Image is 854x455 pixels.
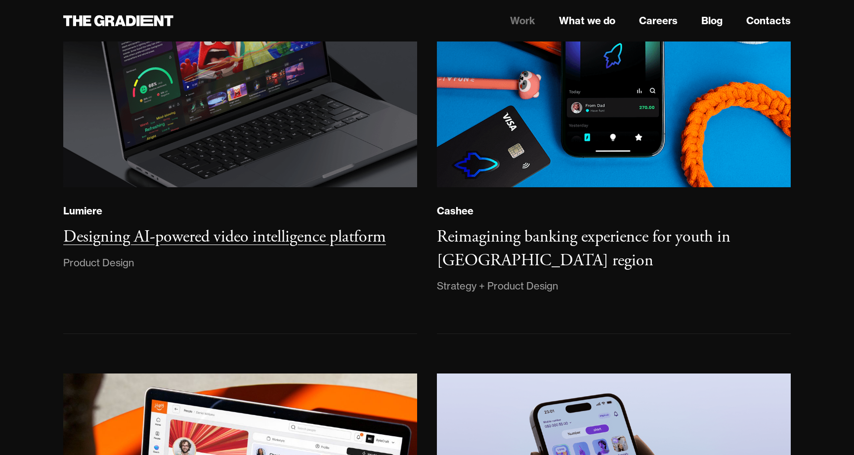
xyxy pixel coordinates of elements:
a: Blog [701,13,723,28]
h3: Reimagining banking experience for youth in [GEOGRAPHIC_DATA] region [437,226,730,271]
a: What we do [559,13,615,28]
div: Cashee [437,205,473,217]
h3: Designing AI-powered video intelligence platform [63,226,386,248]
a: Work [510,13,535,28]
div: Product Design [63,255,134,271]
a: Careers [639,13,678,28]
a: Contacts [746,13,791,28]
div: Strategy + Product Design [437,278,558,294]
div: Lumiere [63,205,102,217]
